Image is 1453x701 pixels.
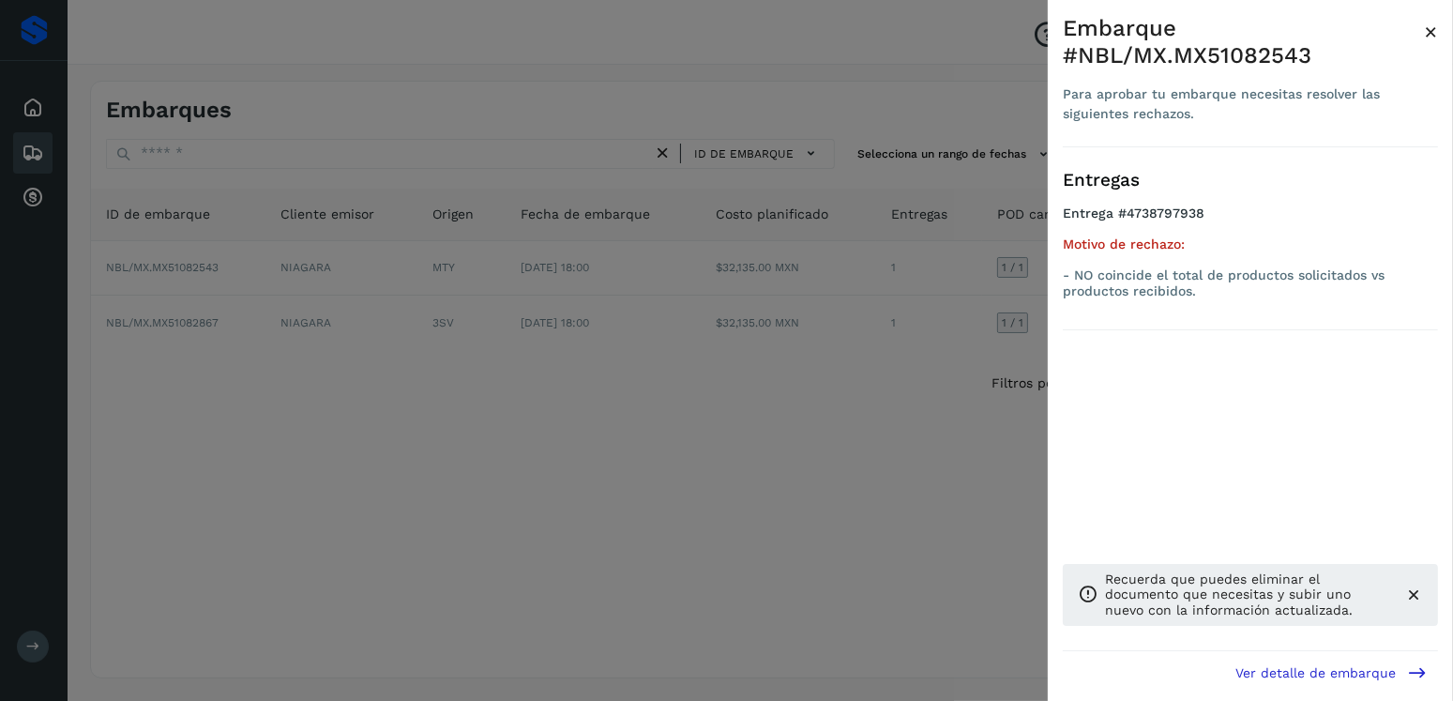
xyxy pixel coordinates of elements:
[1063,206,1438,236] h4: Entrega #4738797938
[1063,84,1424,124] div: Para aprobar tu embarque necesitas resolver las siguientes rechazos.
[1424,15,1438,49] button: Close
[1063,236,1438,252] h5: Motivo de rechazo:
[1224,651,1438,693] button: Ver detalle de embarque
[1424,19,1438,45] span: ×
[1063,267,1438,299] p: - NO coincide el total de productos solicitados vs productos recibidos.
[1063,170,1438,191] h3: Entregas
[1063,15,1424,69] div: Embarque #NBL/MX.MX51082543
[1235,666,1396,679] span: Ver detalle de embarque
[1105,571,1389,618] p: Recuerda que puedes eliminar el documento que necesitas y subir uno nuevo con la información actu...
